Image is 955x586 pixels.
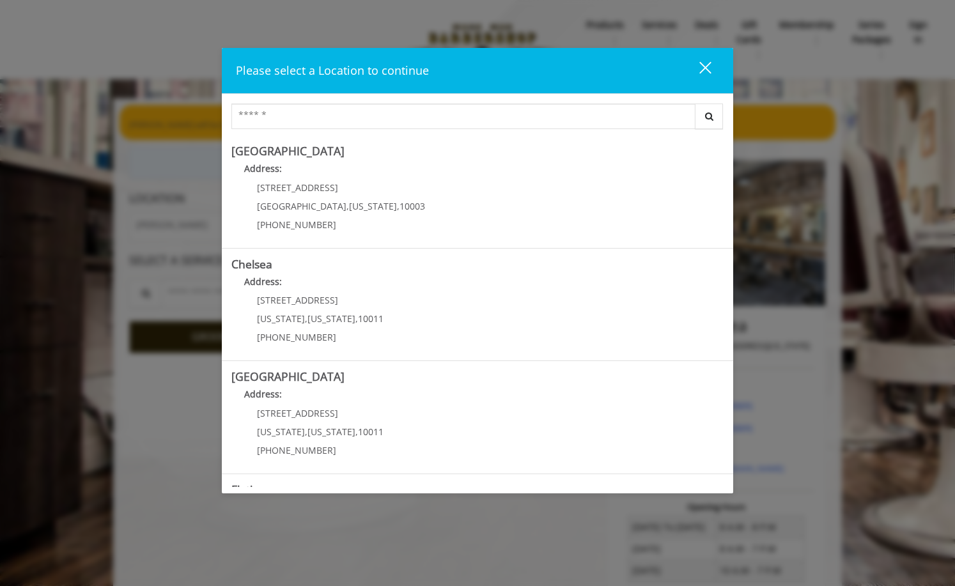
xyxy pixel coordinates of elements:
[676,58,719,84] button: close dialog
[231,256,272,272] b: Chelsea
[231,104,695,129] input: Search Center
[257,331,336,343] span: [PHONE_NUMBER]
[257,200,346,212] span: [GEOGRAPHIC_DATA]
[346,200,349,212] span: ,
[358,426,384,438] span: 10011
[257,407,338,419] span: [STREET_ADDRESS]
[257,181,338,194] span: [STREET_ADDRESS]
[244,275,282,288] b: Address:
[702,112,717,121] i: Search button
[307,426,355,438] span: [US_STATE]
[307,312,355,325] span: [US_STATE]
[305,312,307,325] span: ,
[257,312,305,325] span: [US_STATE]
[257,219,336,231] span: [PHONE_NUMBER]
[231,482,271,497] b: Flatiron
[231,369,345,384] b: [GEOGRAPHIC_DATA]
[257,426,305,438] span: [US_STATE]
[257,294,338,306] span: [STREET_ADDRESS]
[231,104,724,135] div: Center Select
[400,200,425,212] span: 10003
[236,63,429,78] span: Please select a Location to continue
[244,388,282,400] b: Address:
[231,143,345,158] b: [GEOGRAPHIC_DATA]
[244,162,282,174] b: Address:
[355,426,358,438] span: ,
[397,200,400,212] span: ,
[257,444,336,456] span: [PHONE_NUMBER]
[685,61,710,80] div: close dialog
[355,312,358,325] span: ,
[358,312,384,325] span: 10011
[349,200,397,212] span: [US_STATE]
[305,426,307,438] span: ,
